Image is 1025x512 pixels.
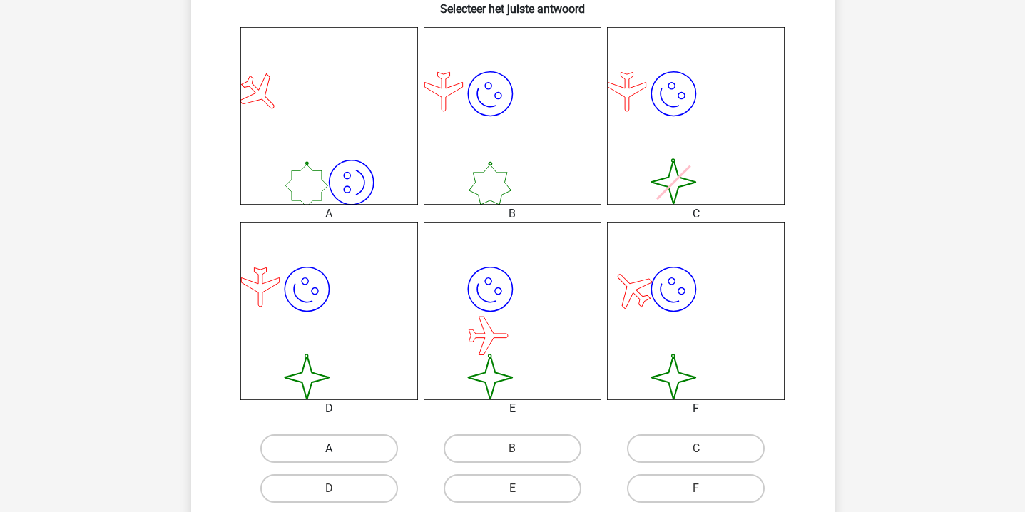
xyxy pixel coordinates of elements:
[596,205,795,222] div: C
[260,434,398,463] label: A
[627,474,765,503] label: F
[413,205,612,222] div: B
[627,434,765,463] label: C
[596,400,795,417] div: F
[444,434,581,463] label: B
[260,474,398,503] label: D
[230,400,429,417] div: D
[230,205,429,222] div: A
[413,400,612,417] div: E
[444,474,581,503] label: E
